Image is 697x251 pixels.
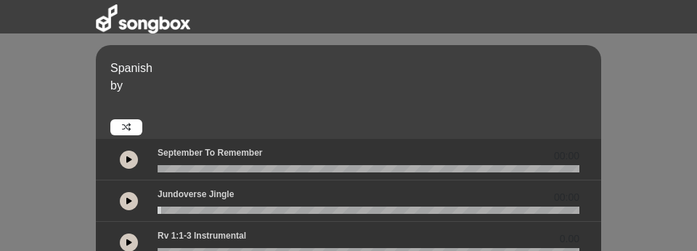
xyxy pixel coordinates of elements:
span: 00:00 [554,148,579,164]
p: Jundoverse Jingle [158,188,234,201]
p: Spanish [110,60,598,77]
span: by [110,79,123,92]
p: Rv 1:1-3 Instrumental [158,229,246,242]
span: 0.00 [560,231,579,247]
img: songbox-logo-white.png [96,4,190,33]
p: September to Remember [158,146,263,159]
span: 00:00 [554,190,579,205]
